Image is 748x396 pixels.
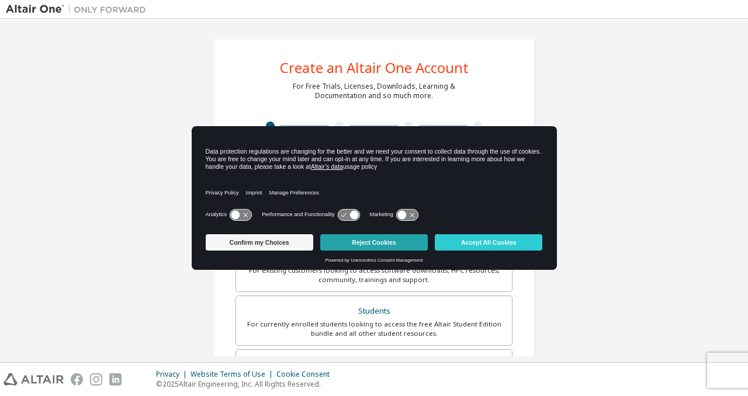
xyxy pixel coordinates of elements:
div: Website Terms of Use [191,370,276,379]
img: facebook.svg [71,373,83,385]
div: For currently enrolled students looking to access the free Altair Student Edition bundle and all ... [243,319,505,338]
img: linkedin.svg [109,373,122,385]
img: Altair One [6,4,152,15]
div: Students [243,303,505,319]
img: instagram.svg [90,373,102,385]
div: Privacy [156,370,191,379]
div: Cookie Consent [276,370,337,379]
div: For existing customers looking to access software downloads, HPC resources, community, trainings ... [243,266,505,284]
div: For Free Trials, Licenses, Downloads, Learning & Documentation and so much more. [293,82,455,100]
img: altair_logo.svg [4,373,64,385]
div: Create an Altair One Account [280,61,469,75]
p: © 2025 Altair Engineering, Inc. All Rights Reserved. [156,379,337,389]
